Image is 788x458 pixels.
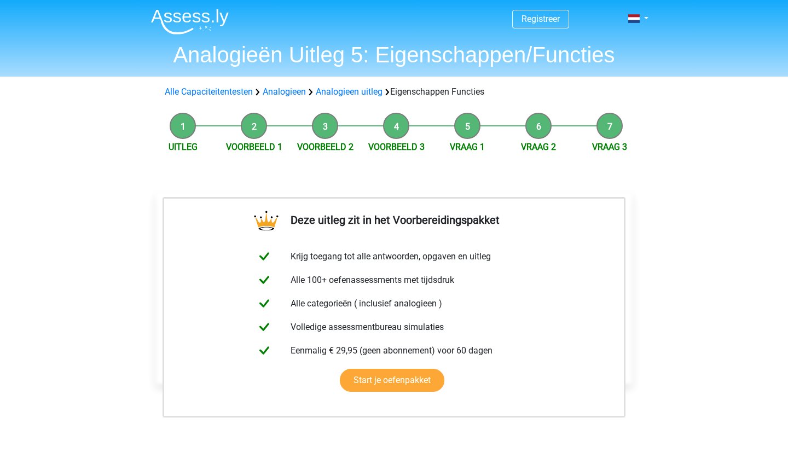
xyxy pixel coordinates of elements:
a: Vraag 3 [592,142,627,152]
h1: Analogieën Uitleg 5: Eigenschappen/Functies [142,42,646,68]
a: Start je oefenpakket [340,369,444,392]
a: Vraag 1 [450,142,485,152]
img: Assessly [151,9,229,34]
a: Alle Capaciteitentesten [165,86,253,97]
a: Analogieen [263,86,306,97]
a: Registreer [522,14,560,24]
a: Voorbeeld 1 [226,142,282,152]
a: Analogieen uitleg [316,86,383,97]
a: Uitleg [169,142,198,152]
div: Eigenschappen Functies [160,85,628,98]
a: Voorbeeld 3 [368,142,425,152]
a: Voorbeeld 2 [297,142,354,152]
a: Vraag 2 [521,142,556,152]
